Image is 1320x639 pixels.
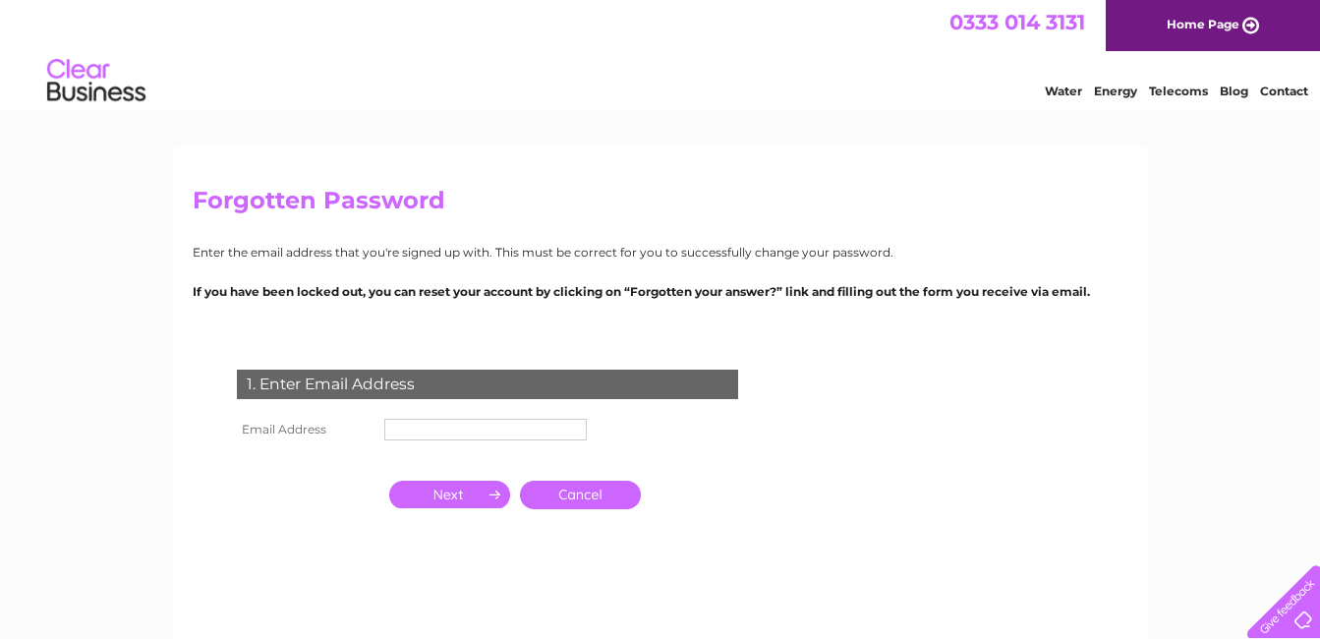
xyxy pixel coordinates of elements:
a: 0333 014 3131 [949,10,1085,34]
div: Clear Business is a trading name of Verastar Limited (registered in [GEOGRAPHIC_DATA] No. 3667643... [197,11,1125,95]
p: Enter the email address that you're signed up with. This must be correct for you to successfully ... [193,243,1128,261]
h2: Forgotten Password [193,187,1128,224]
p: If you have been locked out, you can reset your account by clicking on “Forgotten your answer?” l... [193,282,1128,301]
th: Email Address [232,414,379,445]
div: 1. Enter Email Address [237,370,738,399]
a: Energy [1094,84,1137,98]
a: Water [1045,84,1082,98]
a: Telecoms [1149,84,1208,98]
a: Blog [1220,84,1248,98]
img: logo.png [46,51,146,111]
a: Contact [1260,84,1308,98]
a: Cancel [520,481,641,509]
